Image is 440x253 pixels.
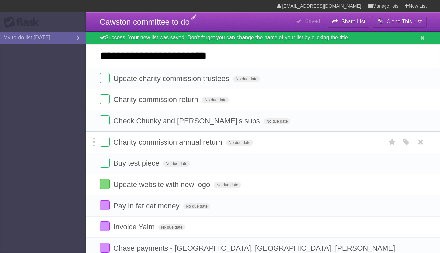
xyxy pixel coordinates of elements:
[100,243,110,253] label: Done
[341,19,365,24] b: Share List
[100,115,110,125] label: Done
[100,200,110,210] label: Done
[214,182,241,188] span: No due date
[100,94,110,104] label: Done
[100,221,110,231] label: Done
[386,19,422,24] b: Clone This List
[100,73,110,83] label: Done
[233,76,260,82] span: No due date
[327,16,371,28] button: Share List
[113,117,262,125] span: Check Chunky and [PERSON_NAME]'s subs
[183,203,210,209] span: No due date
[113,180,212,189] span: Update website with new logo
[100,137,110,147] label: Done
[113,202,181,210] span: Pay in fat cat money
[226,140,253,146] span: No due date
[100,158,110,168] label: Done
[3,16,43,28] div: Flask
[158,224,185,230] span: No due date
[86,32,440,44] div: Success! Your new list was saved. Don't forget you can change the name of your list by clicking t...
[113,74,231,83] span: Update charity commission trustees
[202,97,229,103] span: No due date
[163,161,190,167] span: No due date
[113,159,161,167] span: Buy test piece
[113,138,224,146] span: Charity commission annual return
[100,179,110,189] label: Done
[113,223,156,231] span: Invoice Yalm
[113,95,200,104] span: Charity commission return
[100,17,190,26] span: Cawston committee to do
[386,137,399,148] label: Star task
[264,118,290,124] span: No due date
[305,18,320,24] b: Saved
[372,16,427,28] button: Clone This List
